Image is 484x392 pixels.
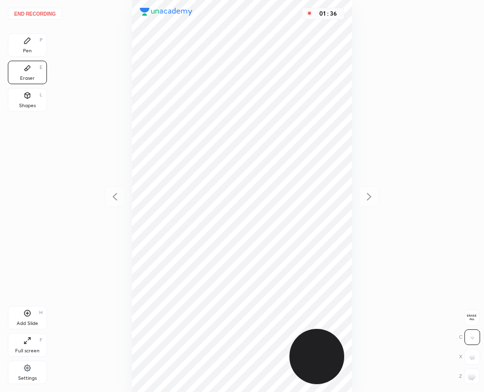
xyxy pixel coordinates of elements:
[39,310,43,315] div: H
[459,329,480,345] div: C
[18,376,37,381] div: Settings
[40,338,43,343] div: F
[40,65,43,70] div: E
[316,10,340,17] div: 01 : 36
[464,314,479,321] span: Erase all
[459,349,480,365] div: X
[459,369,480,384] div: Z
[8,8,62,20] button: End recording
[20,76,35,81] div: Eraser
[15,348,40,353] div: Full screen
[40,38,43,43] div: P
[140,8,193,16] img: logo.38c385cc.svg
[23,48,32,53] div: Pen
[17,321,38,326] div: Add Slide
[19,103,36,108] div: Shapes
[40,92,43,97] div: L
